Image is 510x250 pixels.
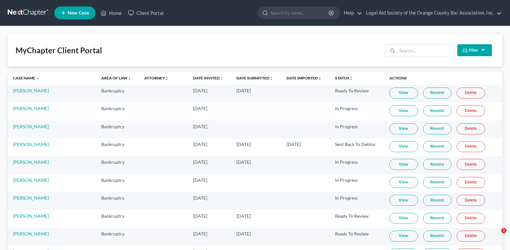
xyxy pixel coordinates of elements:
[287,141,301,147] span: [DATE]
[330,174,384,192] td: In Progress
[389,159,418,170] a: View
[125,7,167,19] a: Client Portal
[96,102,139,120] td: Bankruptcy
[389,231,418,242] a: View
[13,177,49,183] a: [PERSON_NAME]
[330,228,384,245] td: Ready To Review
[389,177,418,188] a: View
[423,123,451,134] a: Resend
[457,88,485,99] a: Delete
[423,231,451,242] a: Resend
[68,11,89,16] span: New Case
[13,159,49,165] a: [PERSON_NAME]
[330,138,384,156] td: Sent Back To Debtor
[330,156,384,174] td: In Progress
[13,124,49,129] a: [PERSON_NAME]
[236,213,251,219] span: [DATE]
[384,72,502,85] th: Actions
[457,105,485,116] a: Delete
[13,231,49,236] a: [PERSON_NAME]
[389,123,418,134] a: View
[16,45,102,56] div: MyChapter Client Portal
[457,44,492,56] button: Filter
[488,228,504,244] iframe: Intercom live chat
[330,120,384,138] td: In Progress
[389,88,418,99] a: View
[423,213,451,224] a: Resend
[330,85,384,102] td: Ready To Review
[193,76,223,80] a: Date Invitedunfold_more
[236,159,251,165] span: [DATE]
[13,213,49,219] a: [PERSON_NAME]
[193,88,207,93] span: [DATE]
[165,77,169,80] i: unfold_more
[389,195,418,206] a: View
[423,88,451,99] a: Resend
[457,195,485,206] a: Delete
[236,76,273,80] a: Date Submittedunfold_more
[269,77,273,80] i: unfold_more
[457,123,485,134] a: Delete
[193,231,207,236] span: [DATE]
[13,76,40,80] a: Case Name expand_less
[236,141,251,147] span: [DATE]
[389,105,418,116] a: View
[423,195,451,206] a: Resend
[270,7,330,19] input: Search by name...
[193,195,207,201] span: [DATE]
[287,76,322,80] a: Date Importedunfold_more
[349,77,353,80] i: unfold_more
[363,7,502,19] a: Legal Aid Society of the Orange County Bar Association, Inc.
[97,7,125,19] a: Home
[236,231,251,236] span: [DATE]
[423,177,451,188] a: Resend
[96,228,139,245] td: Bankruptcy
[193,159,207,165] span: [DATE]
[193,177,207,183] span: [DATE]
[127,77,131,80] i: unfold_more
[341,7,362,19] a: Help
[193,106,207,111] span: [DATE]
[236,88,251,93] span: [DATE]
[330,192,384,210] td: In Progress
[13,195,49,201] a: [PERSON_NAME]
[193,124,207,129] span: [DATE]
[96,210,139,228] td: Bankruptcy
[96,85,139,102] td: Bankruptcy
[389,213,418,224] a: View
[423,159,451,170] a: Resend
[13,88,49,93] a: [PERSON_NAME]
[389,141,418,152] a: View
[193,141,207,147] span: [DATE]
[96,192,139,210] td: Bankruptcy
[397,45,454,57] input: Search...
[101,76,131,80] a: Area of Lawunfold_more
[96,138,139,156] td: Bankruptcy
[330,210,384,228] td: Ready To Review
[193,213,207,219] span: [DATE]
[13,141,49,147] a: [PERSON_NAME]
[457,159,485,170] a: Delete
[330,102,384,120] td: In Progress
[36,77,40,80] i: expand_less
[457,213,485,224] a: Delete
[144,76,169,80] a: Attorneyunfold_more
[96,156,139,174] td: Bankruptcy
[96,120,139,138] td: Bankruptcy
[457,231,485,242] a: Delete
[423,105,451,116] a: Resend
[501,228,506,233] span: 2
[13,106,49,111] a: [PERSON_NAME]
[423,141,451,152] a: Resend
[318,77,322,80] i: unfold_more
[457,177,485,188] a: Delete
[220,77,223,80] i: unfold_more
[335,76,353,80] a: Statusunfold_more
[457,141,485,152] a: Delete
[96,174,139,192] td: Bankruptcy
